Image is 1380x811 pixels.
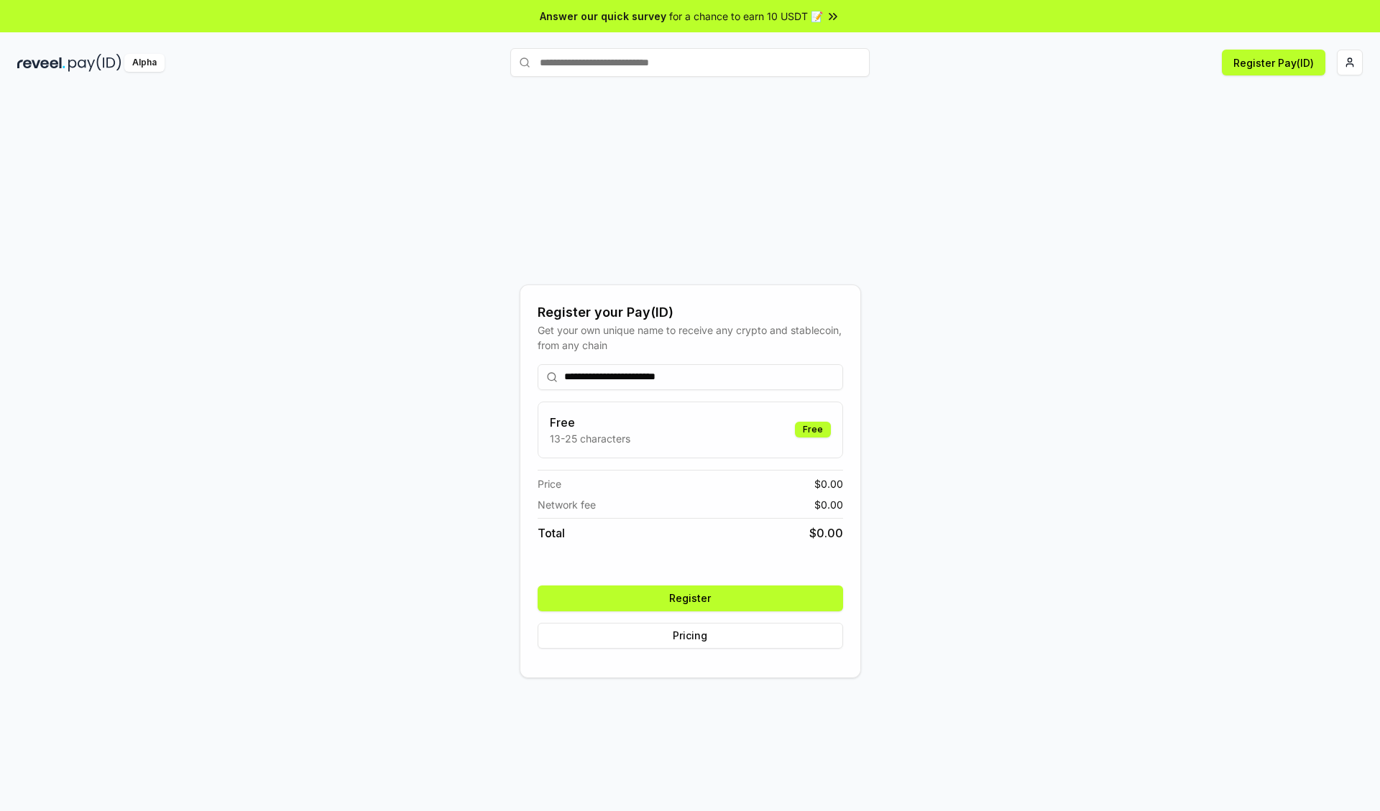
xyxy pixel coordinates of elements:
[814,497,843,512] span: $ 0.00
[68,54,121,72] img: pay_id
[809,524,843,542] span: $ 0.00
[814,476,843,491] span: $ 0.00
[538,302,843,323] div: Register your Pay(ID)
[538,323,843,353] div: Get your own unique name to receive any crypto and stablecoin, from any chain
[538,623,843,649] button: Pricing
[538,524,565,542] span: Total
[538,476,561,491] span: Price
[17,54,65,72] img: reveel_dark
[538,585,843,611] button: Register
[795,422,831,437] div: Free
[124,54,165,72] div: Alpha
[550,414,630,431] h3: Free
[1222,50,1325,75] button: Register Pay(ID)
[538,497,596,512] span: Network fee
[550,431,630,446] p: 13-25 characters
[669,9,823,24] span: for a chance to earn 10 USDT 📝
[540,9,666,24] span: Answer our quick survey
